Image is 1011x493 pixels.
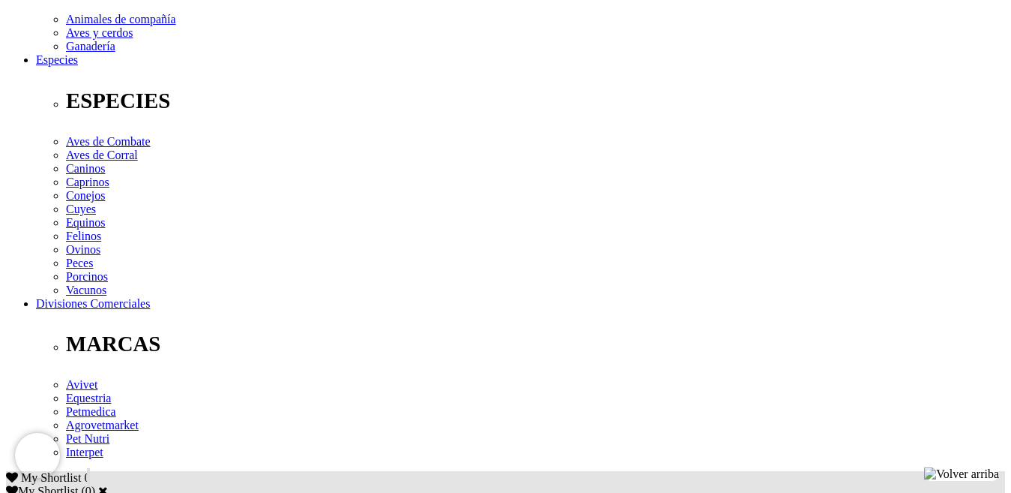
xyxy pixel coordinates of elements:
a: Ganadería [66,40,115,53]
a: Porcinos [66,270,108,283]
a: Avivet [66,378,97,391]
a: Conejos [66,189,105,202]
a: Caninos [66,162,105,175]
a: Cuyes [66,203,96,215]
a: Animales de compañía [66,13,176,26]
a: Peces [66,257,93,269]
a: Aves de Corral [66,149,138,161]
a: Agrovetmarket [66,419,139,431]
a: Ovinos [66,243,100,256]
a: Pet Nutri [66,432,109,445]
p: MARCAS [66,332,1005,356]
a: Equestria [66,392,111,404]
a: Vacunos [66,284,106,296]
p: ESPECIES [66,89,1005,113]
a: Divisiones Comerciales [36,297,150,310]
a: Aves y cerdos [66,26,133,39]
a: Equinos [66,216,105,229]
img: Volver arriba [924,467,999,481]
iframe: Brevo live chat [15,433,60,478]
a: Petmedica [66,405,116,418]
a: Interpet [66,446,103,458]
a: Especies [36,53,78,66]
a: Felinos [66,230,101,242]
a: Caprinos [66,176,109,188]
a: Aves de Combate [66,135,151,148]
span: 0 [84,471,90,484]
